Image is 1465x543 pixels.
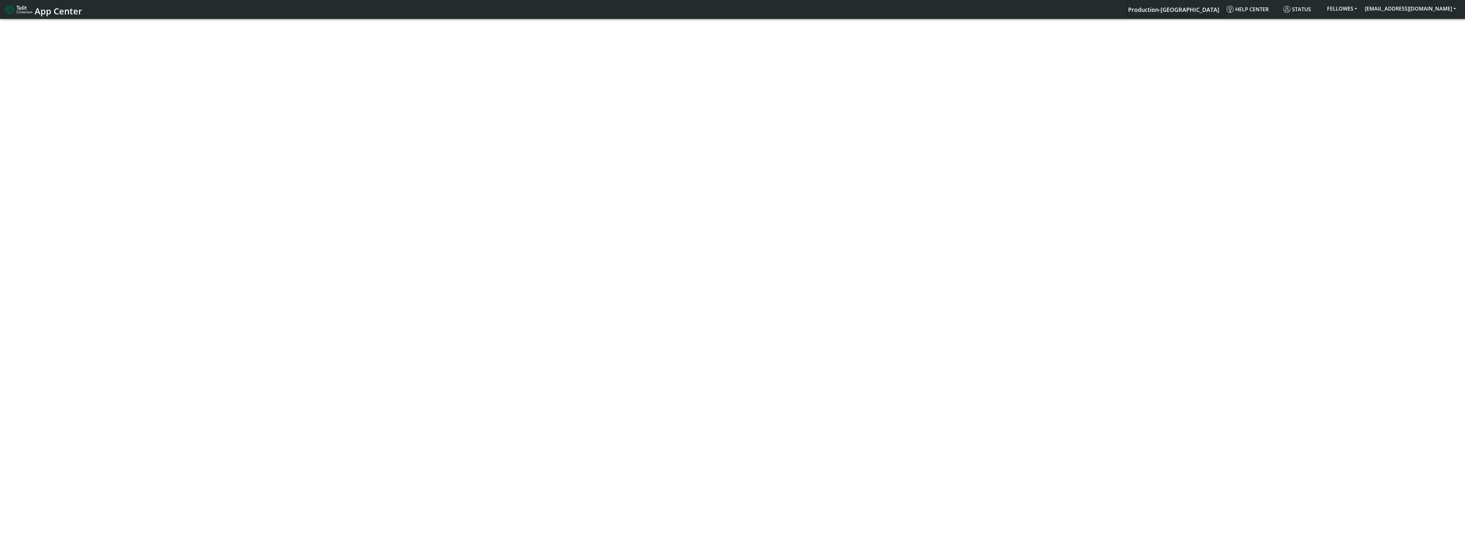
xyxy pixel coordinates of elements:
[1283,6,1290,13] img: status.svg
[1361,3,1460,14] button: [EMAIL_ADDRESS][DOMAIN_NAME]
[35,5,82,17] span: App Center
[1281,3,1323,16] a: Status
[5,3,81,16] a: App Center
[1323,3,1361,14] button: FELLOWES
[1128,6,1219,13] span: Production-[GEOGRAPHIC_DATA]
[1227,6,1234,13] img: knowledge.svg
[1224,3,1281,16] a: Help center
[1283,6,1311,13] span: Status
[5,4,32,15] img: logo-telit-cinterion-gw-new.png
[1227,6,1269,13] span: Help center
[1128,3,1219,16] a: Your current platform instance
